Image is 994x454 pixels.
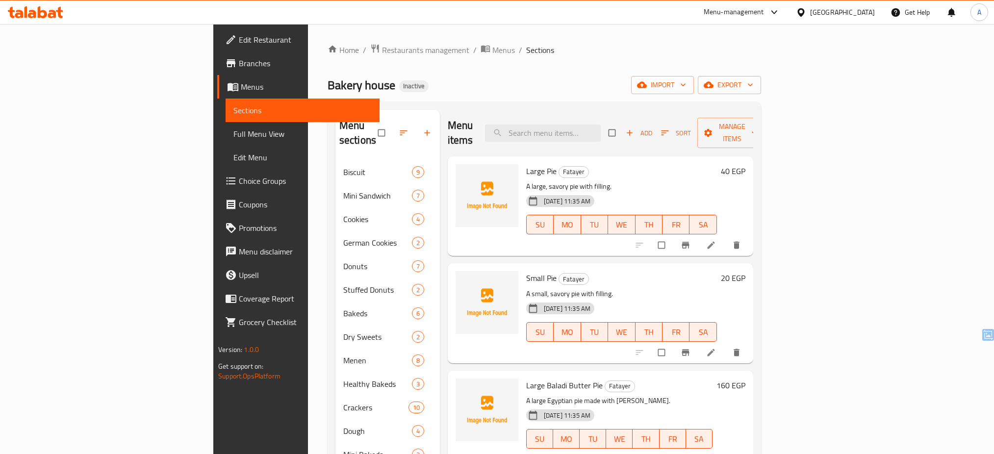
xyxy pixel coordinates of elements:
[343,425,412,437] span: Dough
[217,216,380,240] a: Promotions
[580,429,606,449] button: TU
[689,322,716,342] button: SA
[531,325,550,339] span: SU
[382,44,469,56] span: Restaurants management
[335,207,440,231] div: Cookies4
[581,215,608,234] button: TU
[526,180,717,193] p: A large, savory pie with filling.
[335,254,440,278] div: Donuts7
[343,402,408,413] div: Crackers
[370,44,469,56] a: Restaurants management
[343,213,412,225] div: Cookies
[233,104,372,116] span: Sections
[554,215,581,234] button: MO
[335,231,440,254] div: German Cookies2
[217,263,380,287] a: Upsell
[217,169,380,193] a: Choice Groups
[626,127,652,139] span: Add
[335,184,440,207] div: Mini Sandwich7
[218,343,242,356] span: Version:
[623,126,655,141] span: Add item
[217,287,380,310] a: Coverage Report
[335,349,440,372] div: Menen8
[412,309,424,318] span: 6
[481,44,515,56] a: Menus
[526,271,557,285] span: Small Pie
[399,82,429,90] span: Inactive
[705,121,759,145] span: Manage items
[666,218,686,232] span: FR
[412,331,424,343] div: items
[241,81,372,93] span: Menus
[666,325,686,339] span: FR
[335,419,440,443] div: Dough4
[689,215,716,234] button: SA
[343,260,412,272] span: Donuts
[239,246,372,257] span: Menu disclaimer
[412,215,424,224] span: 4
[693,325,713,339] span: SA
[698,76,761,94] button: export
[639,218,659,232] span: TH
[239,175,372,187] span: Choice Groups
[412,379,424,389] span: 3
[335,160,440,184] div: Biscuit9
[639,79,686,91] span: import
[526,322,554,342] button: SU
[663,432,682,446] span: FR
[526,395,713,407] p: A large Egyptian pie made with [PERSON_NAME].
[226,146,380,169] a: Edit Menu
[226,99,380,122] a: Sections
[412,284,424,296] div: items
[663,215,689,234] button: FR
[456,378,518,441] img: Large Baladi Butter Pie
[559,166,589,178] div: Fatayer
[526,44,554,56] span: Sections
[217,193,380,216] a: Coupons
[623,126,655,141] button: Add
[553,429,580,449] button: MO
[343,354,412,366] div: Menen
[633,429,659,449] button: TH
[335,302,440,325] div: Bakeds6
[704,6,764,18] div: Menu-management
[660,429,686,449] button: FR
[608,215,635,234] button: WE
[554,322,581,342] button: MO
[343,378,412,390] span: Healthy Bakeds
[239,316,372,328] span: Grocery Checklist
[244,343,259,356] span: 1.0.0
[343,284,412,296] span: Stuffed Donuts
[328,74,395,96] span: Bakery house
[335,278,440,302] div: Stuffed Donuts2
[608,322,635,342] button: WE
[217,240,380,263] a: Menu disclaimer
[239,293,372,304] span: Coverage Report
[217,51,380,75] a: Branches
[343,190,412,202] span: Mini Sandwich
[343,331,412,343] span: Dry Sweets
[686,429,713,449] button: SA
[636,322,663,342] button: TH
[335,325,440,349] div: Dry Sweets2
[226,122,380,146] a: Full Menu View
[416,122,440,144] button: Add section
[412,237,424,249] div: items
[605,380,635,392] span: Fatayer
[412,332,424,342] span: 2
[408,402,424,413] div: items
[412,168,424,177] span: 9
[584,432,602,446] span: TU
[977,7,981,18] span: A
[239,57,372,69] span: Branches
[675,234,698,256] button: Branch-specific-item
[217,75,380,99] a: Menus
[659,126,693,141] button: Sort
[558,325,577,339] span: MO
[412,354,424,366] div: items
[603,124,623,142] span: Select section
[233,128,372,140] span: Full Menu View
